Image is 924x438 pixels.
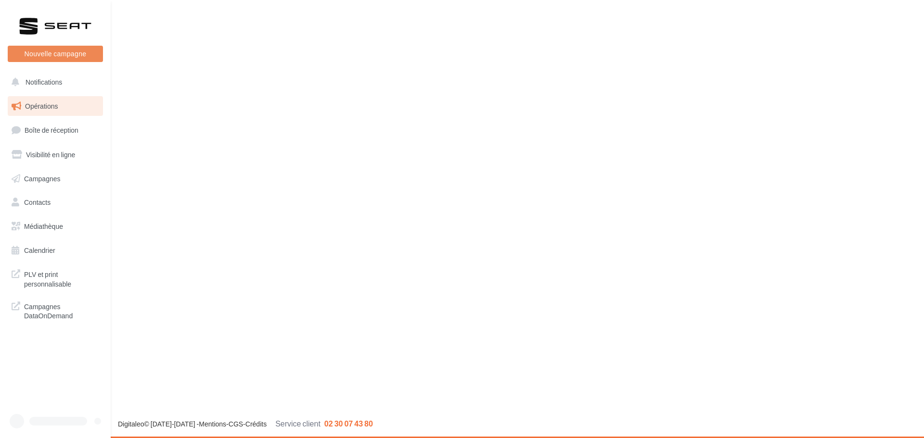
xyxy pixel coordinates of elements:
[26,150,75,159] span: Visibilité en ligne
[229,420,243,428] a: CGS
[6,145,105,165] a: Visibilité en ligne
[6,169,105,189] a: Campagnes
[24,246,55,254] span: Calendrier
[6,192,105,213] a: Contacts
[118,420,144,428] a: Digitaleo
[24,268,99,288] span: PLV et print personnalisable
[6,240,105,261] a: Calendrier
[6,216,105,237] a: Médiathèque
[24,300,99,321] span: Campagnes DataOnDemand
[25,126,78,134] span: Boîte de réception
[24,174,61,182] span: Campagnes
[6,120,105,140] a: Boîte de réception
[8,46,103,62] button: Nouvelle campagne
[275,419,321,428] span: Service client
[24,198,51,206] span: Contacts
[24,222,63,230] span: Médiathèque
[199,420,226,428] a: Mentions
[6,96,105,116] a: Opérations
[6,296,105,325] a: Campagnes DataOnDemand
[25,102,58,110] span: Opérations
[26,78,62,86] span: Notifications
[245,420,267,428] a: Crédits
[118,420,373,428] span: © [DATE]-[DATE] - - -
[6,264,105,292] a: PLV et print personnalisable
[6,72,101,92] button: Notifications
[324,419,373,428] span: 02 30 07 43 80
